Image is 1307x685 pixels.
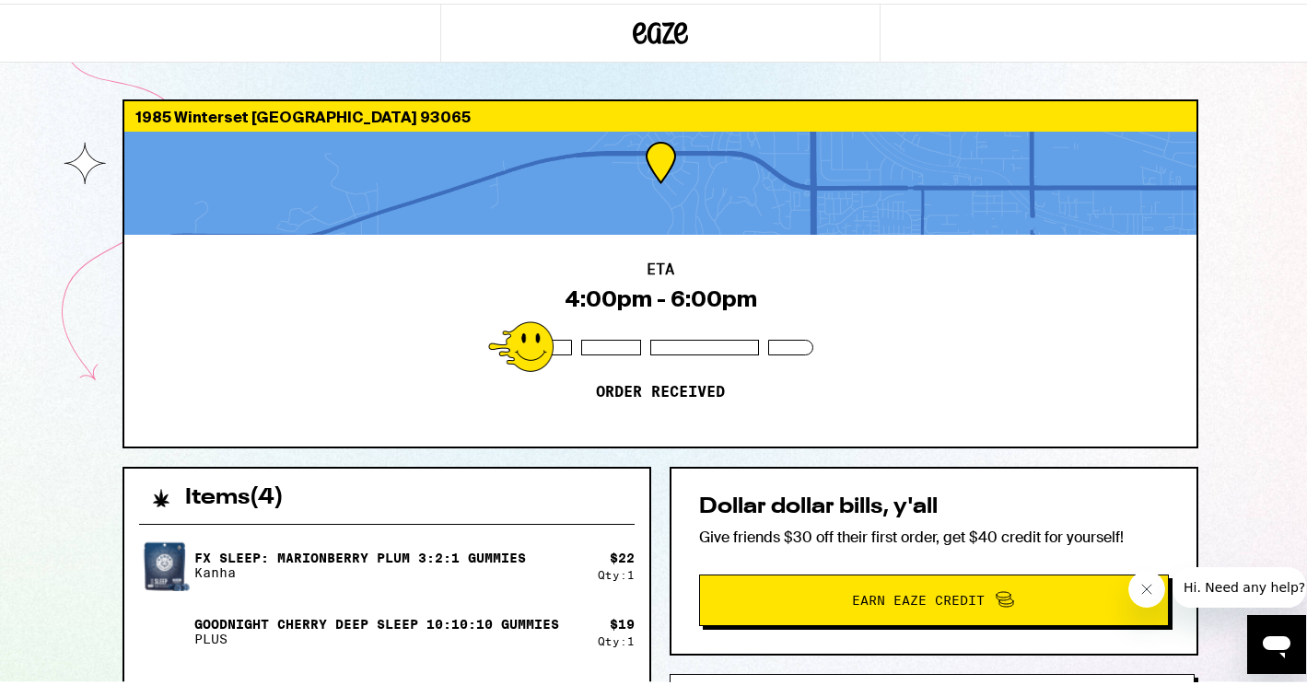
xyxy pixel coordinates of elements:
p: Goodnight Cherry Deep Sleep 10:10:10 Gummies [194,613,559,628]
iframe: Message from company [1173,563,1306,604]
p: Kanha [194,562,526,576]
div: $ 19 [610,613,635,628]
h2: Items ( 4 ) [185,483,284,505]
h2: Dollar dollar bills, y'all [699,493,1169,515]
div: $ 22 [610,547,635,562]
p: Order received [596,379,725,398]
h2: ETA [647,259,674,273]
div: Qty: 1 [598,565,635,577]
p: FX SLEEP: Marionberry Plum 3:2:1 Gummies [194,547,526,562]
img: Goodnight Cherry Deep Sleep 10:10:10 Gummies [139,602,191,654]
iframe: Close message [1128,567,1165,604]
button: Earn Eaze Credit [699,571,1169,622]
div: Qty: 1 [598,632,635,644]
div: 4:00pm - 6:00pm [565,283,757,308]
p: Give friends $30 off their first order, get $40 credit for yourself! [699,524,1169,543]
iframe: Button to launch messaging window [1247,611,1306,670]
span: Earn Eaze Credit [852,590,985,603]
img: FX SLEEP: Marionberry Plum 3:2:1 Gummies [139,530,191,593]
p: PLUS [194,628,559,643]
div: 1985 Winterset [GEOGRAPHIC_DATA] 93065 [124,98,1196,128]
